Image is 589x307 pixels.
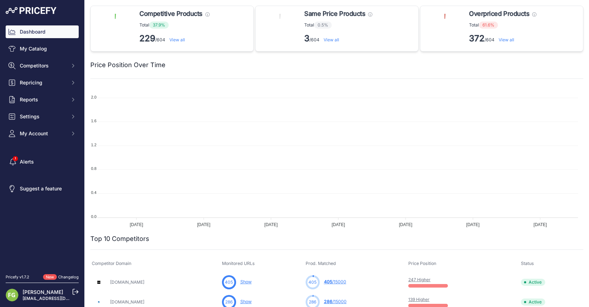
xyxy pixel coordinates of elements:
[139,33,210,44] p: /604
[324,37,339,42] a: View all
[139,33,155,43] strong: 229
[309,299,316,305] span: 286
[23,296,96,301] a: [EMAIL_ADDRESS][DOMAIN_NAME]
[6,76,79,89] button: Repricing
[399,222,412,227] tspan: [DATE]
[408,277,431,282] a: 247 Higher
[469,9,529,19] span: Overpriced Products
[314,22,332,29] span: 0.5%
[23,289,63,295] a: [PERSON_NAME]
[90,60,166,70] h2: Price Position Over Time
[521,299,545,306] span: Active
[332,222,345,227] tspan: [DATE]
[6,7,56,14] img: Pricefy Logo
[408,261,436,266] span: Price Position
[308,279,317,285] span: 405
[469,33,536,44] p: /604
[240,299,252,304] a: Show
[324,279,332,284] span: 405
[91,190,96,195] tspan: 0.4
[469,22,536,29] p: Total
[6,25,79,38] a: Dashboard
[197,222,210,227] tspan: [DATE]
[222,261,255,266] span: Monitored URLs
[20,62,66,69] span: Competitors
[91,143,96,147] tspan: 1.2
[90,234,149,244] h2: Top 10 Competitors
[479,22,498,29] span: 61.6%
[110,279,144,285] a: [DOMAIN_NAME]
[20,130,66,137] span: My Account
[466,222,480,227] tspan: [DATE]
[225,279,233,285] span: 405
[240,279,252,284] a: Show
[92,261,131,266] span: Competitor Domain
[469,33,485,43] strong: 372
[521,279,545,286] span: Active
[43,274,57,280] span: New
[6,155,79,168] a: Alerts
[6,110,79,123] button: Settings
[304,9,365,19] span: Same Price Products
[521,261,534,266] span: Status
[6,127,79,140] button: My Account
[6,59,79,72] button: Competitors
[324,279,346,284] a: 405/15000
[110,299,144,305] a: [DOMAIN_NAME]
[499,37,514,42] a: View all
[264,222,278,227] tspan: [DATE]
[6,93,79,106] button: Reports
[6,25,79,266] nav: Sidebar
[304,33,372,44] p: /604
[6,182,79,195] a: Suggest a feature
[149,22,169,29] span: 37.9%
[324,299,347,304] a: 286/15000
[91,166,96,171] tspan: 0.8
[20,113,66,120] span: Settings
[304,33,309,43] strong: 3
[91,95,96,99] tspan: 2.0
[408,297,429,302] a: 139 Higher
[58,274,79,279] a: Changelog
[169,37,185,42] a: View all
[20,79,66,86] span: Repricing
[225,299,233,305] span: 286
[20,96,66,103] span: Reports
[139,9,203,19] span: Competitive Products
[324,299,332,304] span: 286
[139,22,210,29] p: Total
[534,222,547,227] tspan: [DATE]
[91,214,96,219] tspan: 0.0
[130,222,143,227] tspan: [DATE]
[306,261,336,266] span: Prod. Matched
[91,119,96,123] tspan: 1.6
[6,42,79,55] a: My Catalog
[6,274,29,280] div: Pricefy v1.7.2
[304,22,372,29] p: Total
